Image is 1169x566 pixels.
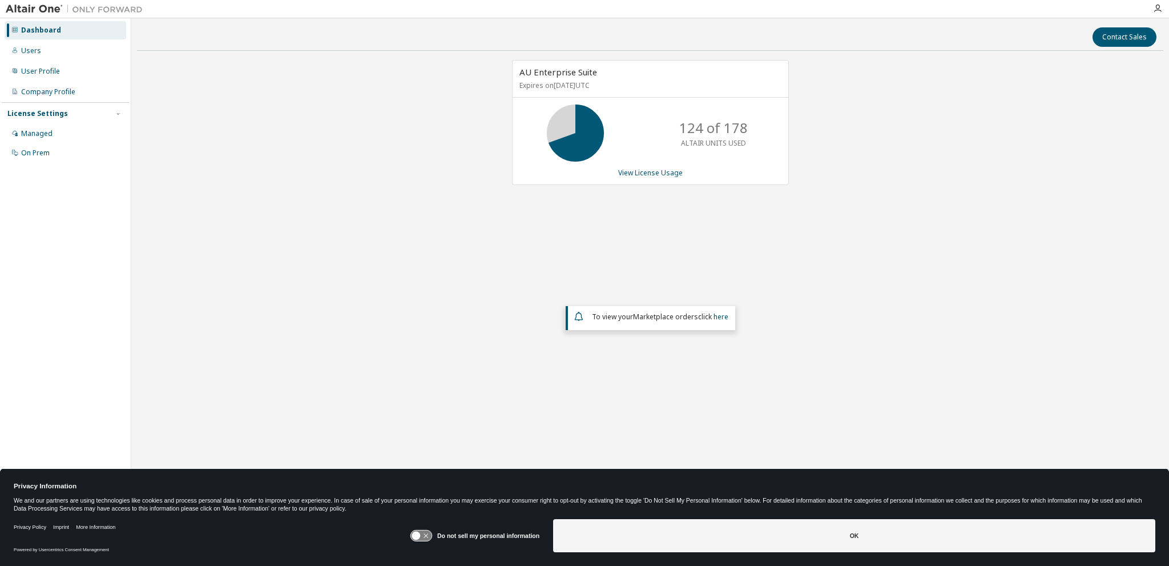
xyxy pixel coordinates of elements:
[21,148,50,158] div: On Prem
[618,168,683,178] a: View License Usage
[21,129,53,138] div: Managed
[714,312,728,322] a: here
[519,81,779,90] p: Expires on [DATE] UTC
[21,26,61,35] div: Dashboard
[592,312,728,322] span: To view your click
[21,87,75,97] div: Company Profile
[7,109,68,118] div: License Settings
[519,66,597,78] span: AU Enterprise Suite
[1093,27,1156,47] button: Contact Sales
[21,46,41,55] div: Users
[6,3,148,15] img: Altair One
[21,67,60,76] div: User Profile
[679,118,748,138] p: 124 of 178
[633,312,698,322] em: Marketplace orders
[681,138,746,148] p: ALTAIR UNITS USED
